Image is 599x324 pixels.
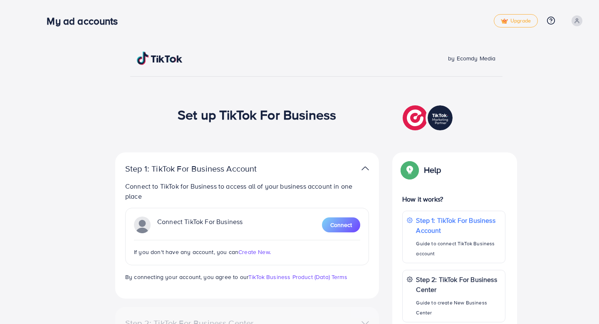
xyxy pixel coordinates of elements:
[125,164,283,174] p: Step 1: TikTok For Business Account
[424,165,441,175] p: Help
[137,52,183,65] img: TikTok
[501,18,531,24] span: Upgrade
[416,298,501,318] p: Guide to create New Business Center
[402,162,417,177] img: Popup guide
[416,215,501,235] p: Step 1: TikTok For Business Account
[494,14,538,27] a: tickUpgrade
[402,194,505,204] p: How it works?
[361,162,369,174] img: TikTok partner
[448,54,495,62] span: by Ecomdy Media
[178,107,336,122] h1: Set up TikTok For Business
[416,239,501,259] p: Guide to connect TikTok Business account
[501,18,508,24] img: tick
[47,15,124,27] h3: My ad accounts
[416,274,501,294] p: Step 2: TikTok For Business Center
[403,103,455,132] img: TikTok partner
